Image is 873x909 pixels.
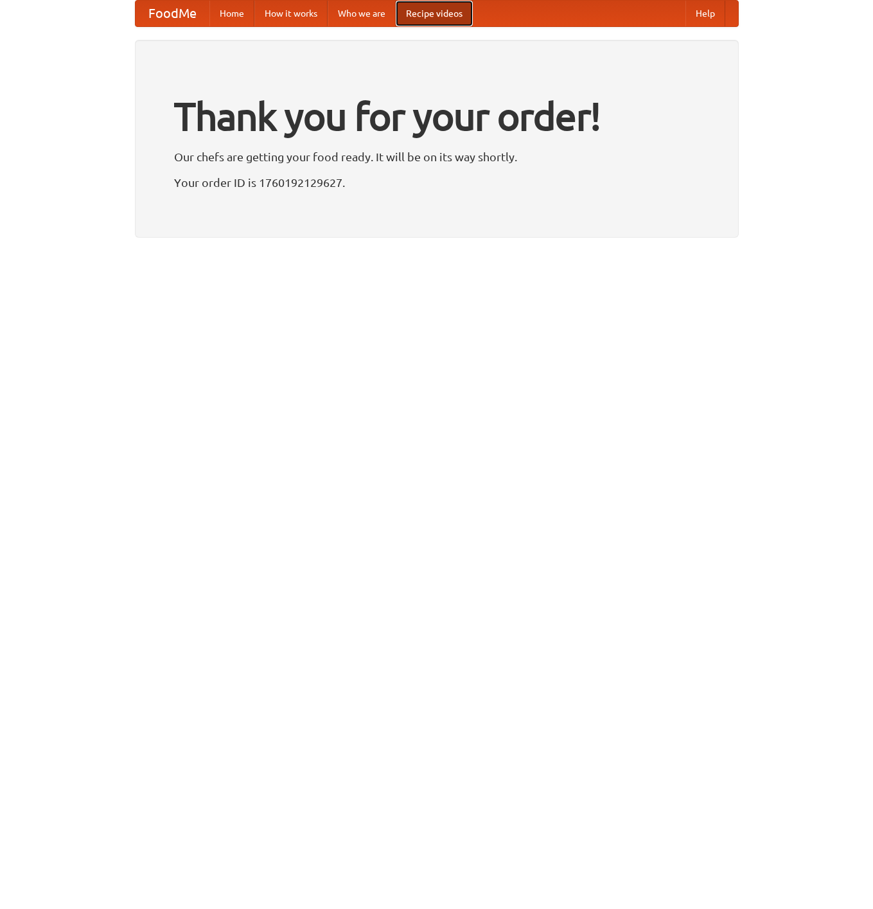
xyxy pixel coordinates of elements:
[396,1,473,26] a: Recipe videos
[209,1,254,26] a: Home
[174,147,700,166] p: Our chefs are getting your food ready. It will be on its way shortly.
[328,1,396,26] a: Who we are
[174,85,700,147] h1: Thank you for your order!
[685,1,725,26] a: Help
[174,173,700,192] p: Your order ID is 1760192129627.
[136,1,209,26] a: FoodMe
[254,1,328,26] a: How it works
